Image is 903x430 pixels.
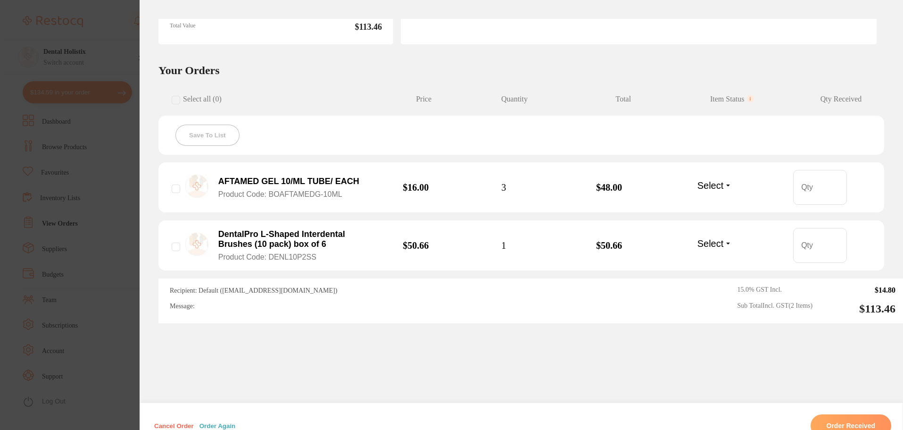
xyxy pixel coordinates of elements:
[218,177,359,186] b: AFTAMED GEL 10/ML TUBE/ EACH
[175,125,240,146] button: Save To List
[695,238,735,250] button: Select
[185,233,208,256] img: DentalPro L-Shaped Interdental Brushes (10 pack) box of 6
[388,94,460,103] span: Price
[215,229,367,262] button: DentalPro L-Shaped Interdental Brushes (10 pack) box of 6 Product Code: DENL10P2SS
[185,175,208,198] img: AFTAMED GEL 10/ML TUBE/ EACH
[737,302,812,316] span: Sub Total Incl. GST ( 2 Items)
[158,63,884,77] h2: Your Orders
[170,287,337,294] span: Recipient: Default ( [EMAIL_ADDRESS][DOMAIN_NAME] )
[218,253,316,261] span: Product Code: DENL10P2SS
[569,94,678,103] span: Total
[793,228,847,263] input: Qty
[218,190,342,199] span: Product Code: BOAFTAMEDG-10ML
[820,302,895,316] output: $113.46
[178,94,222,103] span: Select all ( 0 )
[170,303,195,311] label: Message:
[793,170,847,205] input: Qty
[280,22,382,33] b: $113.46
[697,180,724,191] span: Select
[737,286,812,295] span: 15.0 % GST Incl.
[151,422,197,430] button: Cancel Order
[787,94,895,103] span: Qty Received
[403,182,429,193] b: $16.00
[460,94,569,103] span: Quantity
[697,238,724,249] span: Select
[695,180,735,192] button: Select
[197,422,239,430] button: Order Again
[820,286,895,295] output: $14.80
[678,94,787,103] span: Item Status
[218,229,364,249] b: DentalPro L-Shaped Interdental Brushes (10 pack) box of 6
[403,240,429,251] b: $50.66
[556,240,662,251] b: $50.66
[170,22,272,33] span: Total Value
[215,176,367,199] button: AFTAMED GEL 10/ML TUBE/ EACH Product Code: BOAFTAMEDG-10ML
[501,182,506,193] span: 3
[501,240,506,251] span: 1
[556,182,662,193] b: $48.00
